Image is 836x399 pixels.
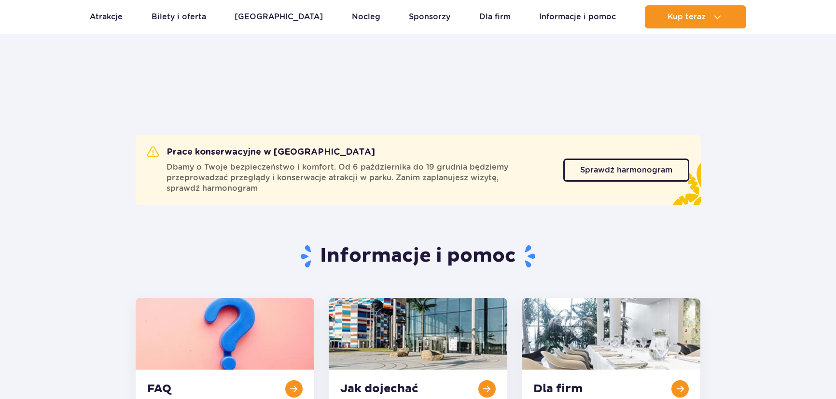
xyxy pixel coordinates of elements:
a: Nocleg [352,5,380,28]
span: Dbamy o Twoje bezpieczeństwo i komfort. Od 6 października do 19 grudnia będziemy przeprowadzać pr... [167,162,552,194]
a: Informacje i pomoc [539,5,616,28]
button: Kup teraz [645,5,746,28]
a: Atrakcje [90,5,123,28]
h2: Prace konserwacyjne w [GEOGRAPHIC_DATA] [147,146,375,158]
a: [GEOGRAPHIC_DATA] [235,5,323,28]
span: Kup teraz [668,13,706,21]
a: Sprawdź harmonogram [563,159,689,182]
a: Dla firm [479,5,511,28]
a: Sponsorzy [409,5,450,28]
a: Bilety i oferta [152,5,206,28]
span: Sprawdź harmonogram [580,166,672,174]
h1: Informacje i pomoc [136,244,701,269]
